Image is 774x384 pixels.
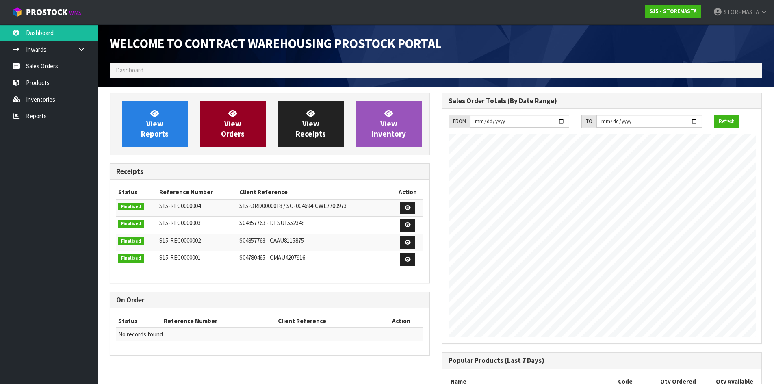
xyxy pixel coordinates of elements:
[239,236,304,244] span: S04857763 - CAAU8115875
[116,296,423,304] h3: On Order
[116,328,423,341] td: No records found.
[239,202,347,210] span: S15-ORD0000018 / SO-004694-CWL7700973
[12,7,22,17] img: cube-alt.png
[159,202,201,210] span: S15-REC0000004
[239,254,305,261] span: S04780465 - CMAU4207916
[379,315,423,328] th: Action
[714,115,739,128] button: Refresh
[162,315,275,328] th: Reference Number
[200,101,266,147] a: ViewOrders
[237,186,392,199] th: Client Reference
[159,254,201,261] span: S15-REC0000001
[278,101,344,147] a: ViewReceipts
[122,101,188,147] a: ViewReports
[69,9,82,17] small: WMS
[221,108,245,139] span: View Orders
[116,186,157,199] th: Status
[449,357,756,364] h3: Popular Products (Last 7 Days)
[581,115,596,128] div: TO
[449,97,756,105] h3: Sales Order Totals (By Date Range)
[449,115,470,128] div: FROM
[157,186,237,199] th: Reference Number
[118,254,144,263] span: Finalised
[118,237,144,245] span: Finalised
[159,219,201,227] span: S15-REC0000003
[724,8,759,16] span: STOREMASTA
[372,108,406,139] span: View Inventory
[276,315,379,328] th: Client Reference
[118,203,144,211] span: Finalised
[116,315,162,328] th: Status
[650,8,696,15] strong: S15 - STOREMASTA
[159,236,201,244] span: S15-REC0000002
[239,219,304,227] span: S04857763 - DFSU1552348
[141,108,169,139] span: View Reports
[116,168,423,176] h3: Receipts
[296,108,326,139] span: View Receipts
[26,7,67,17] span: ProStock
[118,220,144,228] span: Finalised
[356,101,422,147] a: ViewInventory
[116,66,143,74] span: Dashboard
[110,35,442,52] span: Welcome to Contract Warehousing ProStock Portal
[392,186,423,199] th: Action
